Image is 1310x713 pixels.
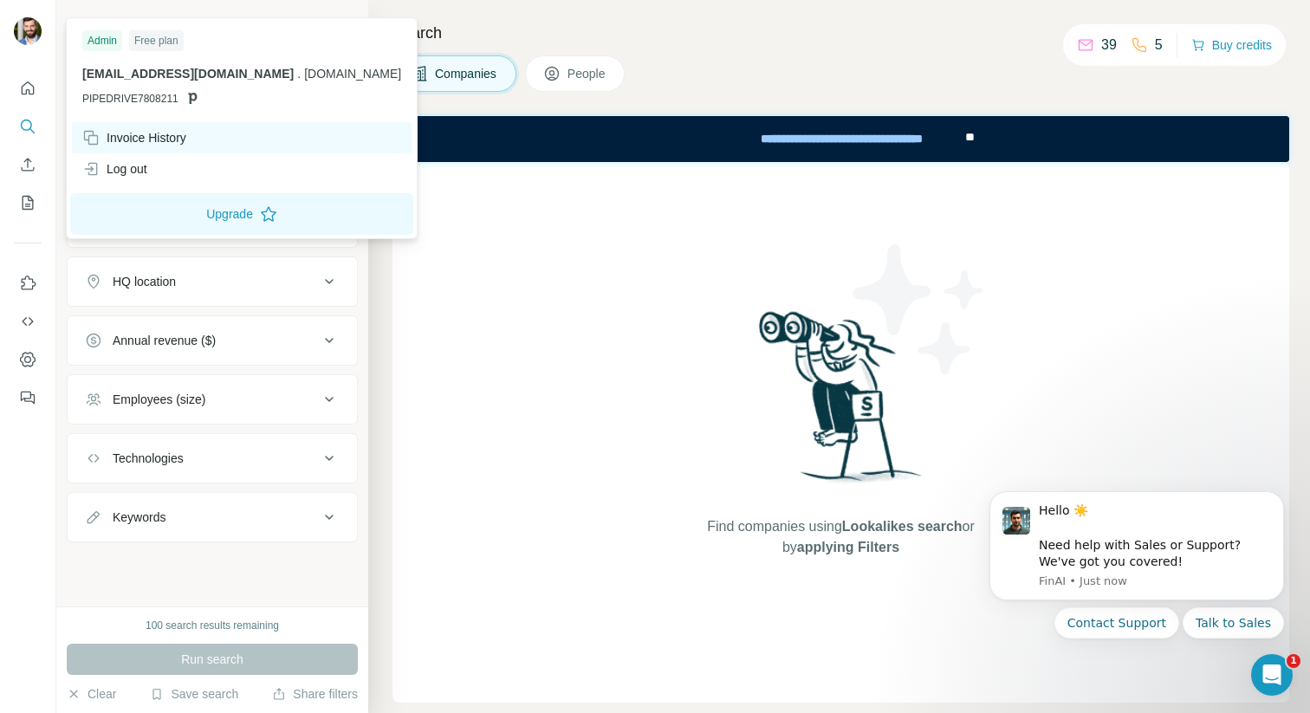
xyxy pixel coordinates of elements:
[14,306,42,337] button: Use Surfe API
[14,187,42,218] button: My lists
[14,73,42,104] button: Quick start
[68,320,357,361] button: Annual revenue ($)
[842,519,963,534] span: Lookalikes search
[14,382,42,413] button: Feedback
[304,67,401,81] span: [DOMAIN_NAME]
[963,470,1310,704] iframe: Intercom notifications message
[68,438,357,479] button: Technologies
[14,17,42,45] img: Avatar
[435,65,498,82] span: Companies
[1101,35,1117,55] p: 39
[392,116,1289,162] iframe: Banner
[67,685,116,703] button: Clear
[797,540,899,554] span: applying Filters
[14,111,42,142] button: Search
[14,149,42,180] button: Enrich CSV
[113,391,205,408] div: Employees (size)
[67,16,121,31] div: New search
[113,273,176,290] div: HQ location
[841,231,997,387] img: Surfe Illustration - Stars
[1191,33,1272,57] button: Buy credits
[567,65,607,82] span: People
[392,21,1289,45] h4: Search
[70,193,413,235] button: Upgrade
[751,307,931,500] img: Surfe Illustration - Woman searching with binoculars
[1287,654,1300,668] span: 1
[702,516,979,558] span: Find companies using or by
[113,509,165,526] div: Keywords
[82,129,186,146] div: Invoice History
[272,685,358,703] button: Share filters
[82,30,122,51] div: Admin
[82,91,178,107] span: PIPEDRIVE7808211
[68,261,357,302] button: HQ location
[82,160,147,178] div: Log out
[68,379,357,420] button: Employees (size)
[297,67,301,81] span: .
[146,618,279,633] div: 100 search results remaining
[150,685,238,703] button: Save search
[68,496,357,538] button: Keywords
[1155,35,1163,55] p: 5
[82,67,294,81] span: [EMAIL_ADDRESS][DOMAIN_NAME]
[113,332,216,349] div: Annual revenue ($)
[14,344,42,375] button: Dashboard
[302,10,368,36] button: Hide
[1251,654,1293,696] iframe: Intercom live chat
[14,268,42,299] button: Use Surfe on LinkedIn
[113,450,184,467] div: Technologies
[129,30,184,51] div: Free plan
